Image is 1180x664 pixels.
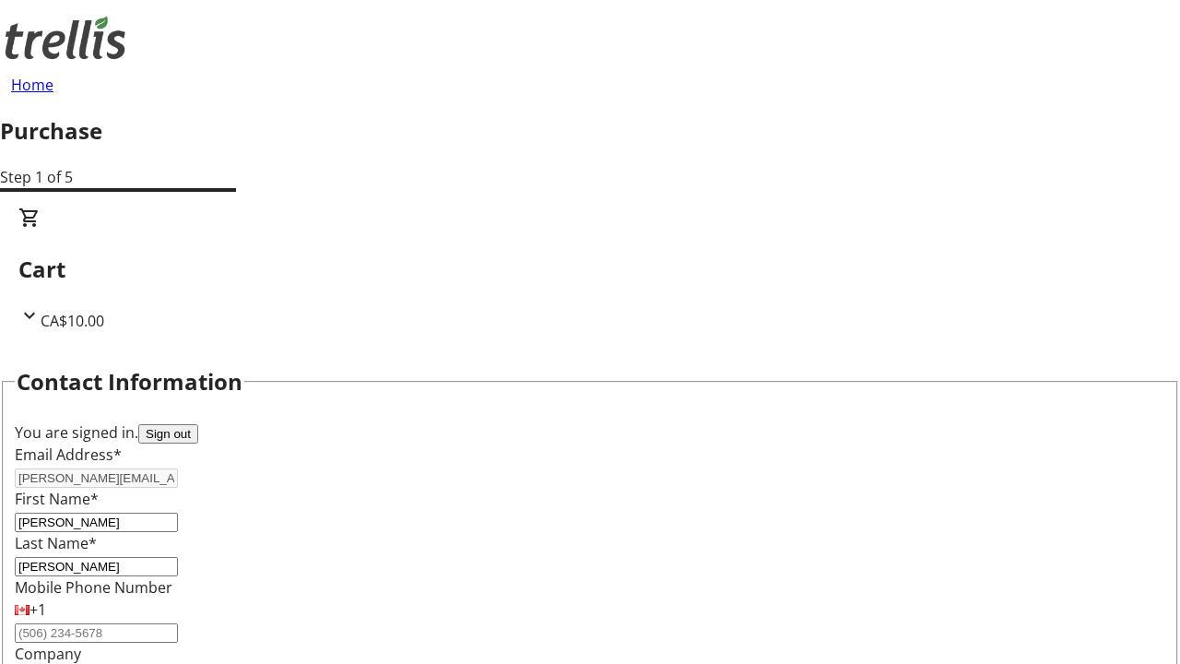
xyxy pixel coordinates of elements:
h2: Contact Information [17,365,242,398]
div: CartCA$10.00 [18,207,1162,332]
label: Last Name* [15,533,97,553]
button: Sign out [138,424,198,444]
input: (506) 234-5678 [15,623,178,643]
div: You are signed in. [15,421,1165,444]
label: Mobile Phone Number [15,577,172,598]
span: CA$10.00 [41,311,104,331]
label: Email Address* [15,445,122,465]
label: First Name* [15,489,99,509]
h2: Cart [18,253,1162,286]
label: Company [15,644,81,664]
